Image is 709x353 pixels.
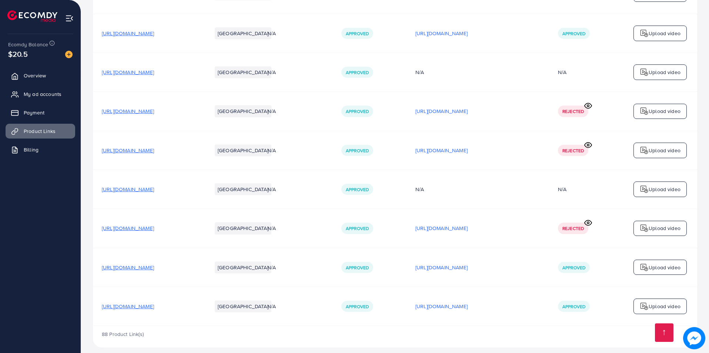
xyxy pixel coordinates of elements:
div: N/A [415,186,540,193]
span: N/A [267,147,276,154]
span: Rejected [562,225,584,232]
img: image [683,327,705,349]
p: Upload video [649,263,680,272]
li: [GEOGRAPHIC_DATA] [215,105,271,117]
p: Upload video [649,224,680,233]
img: logo [640,146,649,155]
p: [URL][DOMAIN_NAME] [415,263,468,272]
span: 88 Product Link(s) [102,330,144,338]
span: Approved [346,264,369,271]
li: [GEOGRAPHIC_DATA] [215,262,271,273]
span: Approved [346,147,369,154]
span: N/A [267,69,276,76]
span: Billing [24,146,39,153]
span: N/A [267,30,276,37]
p: Upload video [649,185,680,194]
p: Upload video [649,302,680,311]
span: Product Links [24,127,56,135]
span: N/A [267,186,276,193]
span: N/A [267,303,276,310]
a: Payment [6,105,75,120]
span: N/A [267,107,276,115]
img: logo [640,185,649,194]
p: Upload video [649,68,680,77]
p: [URL][DOMAIN_NAME] [415,29,468,38]
span: [URL][DOMAIN_NAME] [102,107,154,115]
p: Upload video [649,107,680,116]
a: Billing [6,142,75,157]
p: Upload video [649,29,680,38]
span: Approved [346,30,369,37]
img: menu [65,14,74,23]
img: logo [640,107,649,116]
a: My ad accounts [6,87,75,101]
div: N/A [415,69,540,76]
span: Approved [346,108,369,114]
div: N/A [558,186,566,193]
div: N/A [558,69,566,76]
li: [GEOGRAPHIC_DATA] [215,183,271,195]
span: $20.5 [8,49,28,59]
span: Rejected [562,147,584,154]
img: logo [640,224,649,233]
li: [GEOGRAPHIC_DATA] [215,27,271,39]
a: Product Links [6,124,75,139]
span: [URL][DOMAIN_NAME] [102,264,154,271]
img: image [65,51,73,58]
img: logo [7,10,57,22]
span: Approved [346,303,369,310]
span: Approved [346,225,369,232]
p: [URL][DOMAIN_NAME] [415,107,468,116]
img: logo [640,263,649,272]
li: [GEOGRAPHIC_DATA] [215,144,271,156]
img: logo [640,302,649,311]
span: Approved [562,303,585,310]
img: logo [640,29,649,38]
span: [URL][DOMAIN_NAME] [102,186,154,193]
span: N/A [267,224,276,232]
img: logo [640,68,649,77]
span: Approved [346,186,369,193]
span: Ecomdy Balance [8,41,48,48]
span: Approved [346,69,369,76]
li: [GEOGRAPHIC_DATA] [215,66,271,78]
span: [URL][DOMAIN_NAME] [102,303,154,310]
p: [URL][DOMAIN_NAME] [415,302,468,311]
span: Overview [24,72,46,79]
span: [URL][DOMAIN_NAME] [102,224,154,232]
p: [URL][DOMAIN_NAME] [415,146,468,155]
span: My ad accounts [24,90,61,98]
span: Approved [562,30,585,37]
span: N/A [267,264,276,271]
span: [URL][DOMAIN_NAME] [102,69,154,76]
p: [URL][DOMAIN_NAME] [415,224,468,233]
span: Approved [562,264,585,271]
li: [GEOGRAPHIC_DATA] [215,222,271,234]
span: [URL][DOMAIN_NAME] [102,30,154,37]
span: [URL][DOMAIN_NAME] [102,147,154,154]
a: Overview [6,68,75,83]
p: Upload video [649,146,680,155]
span: Payment [24,109,44,116]
li: [GEOGRAPHIC_DATA] [215,300,271,312]
span: Rejected [562,108,584,114]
